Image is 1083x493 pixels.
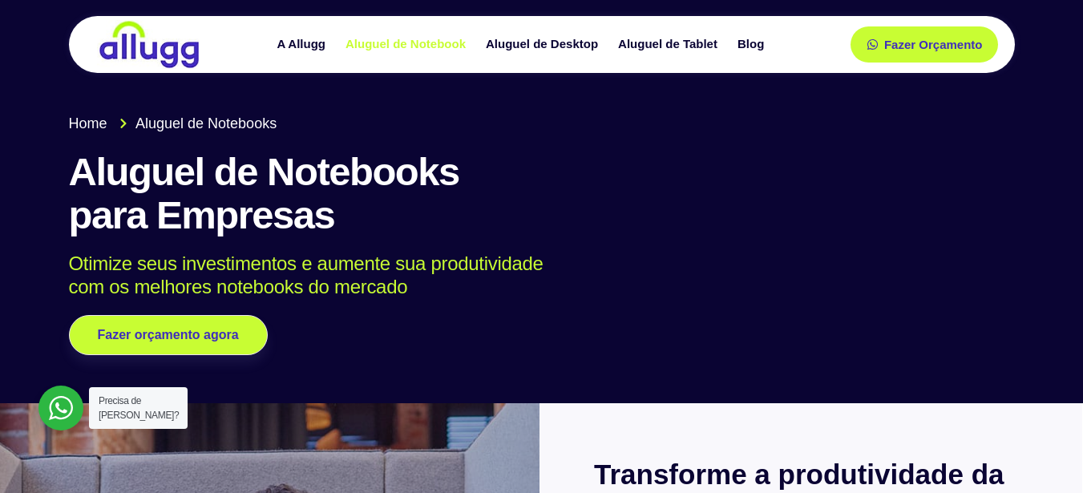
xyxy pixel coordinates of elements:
[131,113,277,135] span: Aluguel de Notebooks
[337,30,478,59] a: Aluguel de Notebook
[97,20,201,69] img: locação de TI é Allugg
[69,253,992,299] p: Otimize seus investimentos e aumente sua produtividade com os melhores notebooks do mercado
[69,315,268,355] a: Fazer orçamento agora
[69,151,1015,237] h1: Aluguel de Notebooks para Empresas
[269,30,337,59] a: A Allugg
[610,30,729,59] a: Aluguel de Tablet
[98,329,239,341] span: Fazer orçamento agora
[478,30,610,59] a: Aluguel de Desktop
[729,30,776,59] a: Blog
[99,395,179,421] span: Precisa de [PERSON_NAME]?
[69,113,107,135] span: Home
[884,38,983,51] span: Fazer Orçamento
[851,26,999,63] a: Fazer Orçamento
